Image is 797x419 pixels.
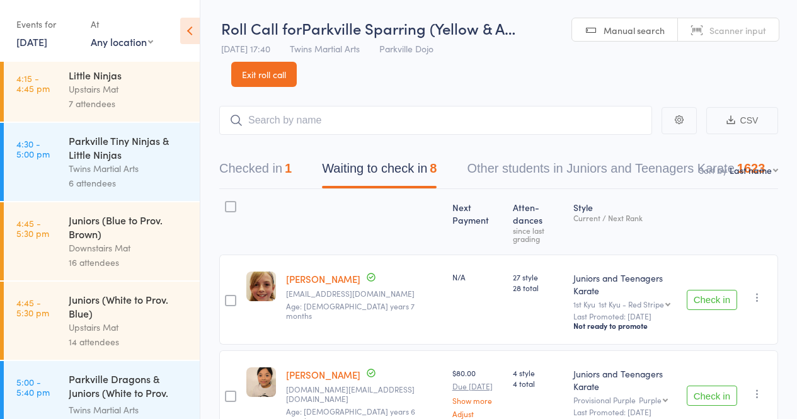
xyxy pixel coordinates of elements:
[221,42,270,55] span: [DATE] 17:40
[508,195,568,249] div: Atten­dances
[231,62,297,87] a: Exit roll call
[69,161,189,176] div: Twins Martial Arts
[285,161,292,175] div: 1
[599,300,664,308] div: 1st Kyu - Red Stripe
[286,301,415,320] span: Age: [DEMOGRAPHIC_DATA] years 7 months
[709,24,766,37] span: Scanner input
[452,367,503,417] div: $80.00
[452,396,503,405] a: Show more
[69,82,189,96] div: Upstairs Mat
[286,272,360,285] a: [PERSON_NAME]
[69,292,189,320] div: Juniors (White to Prov. Blue)
[513,282,563,293] span: 28 total
[219,106,652,135] input: Search by name
[573,214,677,222] div: Current / Next Rank
[69,241,189,255] div: Downstairs Mat
[221,18,302,38] span: Roll Call for
[290,42,360,55] span: Twins Martial Arts
[568,195,682,249] div: Style
[69,372,189,403] div: Parkville Dragons & Juniors (White to Prov. Blue)
[69,403,189,417] div: Twins Martial Arts
[4,57,200,122] a: 4:15 -4:45 pmLittle NinjasUpstairs Mat7 attendees
[4,202,200,280] a: 4:45 -5:30 pmJuniors (Blue to Prov. Brown)Downstairs Mat16 attendees
[513,272,563,282] span: 27 style
[69,176,189,190] div: 6 attendees
[430,161,437,175] div: 8
[452,410,503,418] a: Adjust
[69,96,189,111] div: 7 attendees
[513,367,563,378] span: 4 style
[246,272,276,301] img: image1617614942.png
[286,289,442,298] small: vickilamont@hotmail.com
[706,107,778,134] button: CSV
[730,164,772,176] div: Last name
[4,282,200,360] a: 4:45 -5:30 pmJuniors (White to Prov. Blue)Upstairs Mat14 attendees
[286,385,442,403] small: annebui.tk@gmail.com
[573,300,677,308] div: 1st Kyu
[639,396,662,404] div: Purple
[687,290,737,310] button: Check in
[573,396,677,404] div: Provisional Purple
[573,312,677,321] small: Last Promoted: [DATE]
[452,272,503,282] div: N/A
[69,255,189,270] div: 16 attendees
[16,14,78,35] div: Events for
[91,35,153,49] div: Any location
[447,195,508,249] div: Next Payment
[604,24,665,37] span: Manual search
[687,386,737,406] button: Check in
[16,218,49,238] time: 4:45 - 5:30 pm
[16,377,50,397] time: 5:00 - 5:40 pm
[452,382,503,391] small: Due [DATE]
[4,123,200,201] a: 4:30 -5:00 pmParkville Tiny Ninjas & Little NinjasTwins Martial Arts6 attendees
[69,320,189,335] div: Upstairs Mat
[302,18,515,38] span: Parkville Sparring (Yellow & A…
[69,134,189,161] div: Parkville Tiny Ninjas & Little Ninjas
[513,378,563,389] span: 4 total
[467,155,765,188] button: Other students in Juniors and Teenagers Karate1623
[16,73,50,93] time: 4:15 - 4:45 pm
[69,68,189,82] div: Little Ninjas
[573,408,677,416] small: Last Promoted: [DATE]
[513,226,563,243] div: since last grading
[91,14,153,35] div: At
[16,139,50,159] time: 4:30 - 5:00 pm
[16,297,49,318] time: 4:45 - 5:30 pm
[69,213,189,241] div: Juniors (Blue to Prov. Brown)
[573,272,677,297] div: Juniors and Teenagers Karate
[246,367,276,397] img: image1714630947.png
[699,164,727,176] label: Sort by
[573,367,677,393] div: Juniors and Teenagers Karate
[219,155,292,188] button: Checked in1
[737,161,765,175] div: 1623
[16,35,47,49] a: [DATE]
[573,321,677,331] div: Not ready to promote
[379,42,433,55] span: Parkville Dojo
[69,335,189,349] div: 14 attendees
[286,368,360,381] a: [PERSON_NAME]
[322,155,437,188] button: Waiting to check in8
